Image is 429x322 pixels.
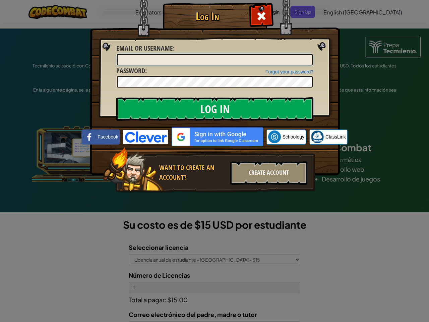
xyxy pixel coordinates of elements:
img: gplus_sso_button2.svg [172,127,263,146]
img: facebook_small.png [83,130,96,143]
img: clever-logo-blue.png [123,130,168,144]
img: classlink-logo-small.png [311,130,324,143]
label: : [116,44,175,53]
div: Want to create an account? [159,163,226,182]
span: Email or Username [116,44,173,53]
h1: Log In [165,10,250,22]
span: Schoology [283,133,304,140]
span: Facebook [98,133,118,140]
img: schoology.png [268,130,281,143]
input: Log In [116,97,313,121]
span: ClassLink [325,133,346,140]
span: Password [116,66,145,75]
a: Forgot your password? [265,69,313,74]
div: Create Account [230,161,307,185]
label: : [116,66,147,76]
